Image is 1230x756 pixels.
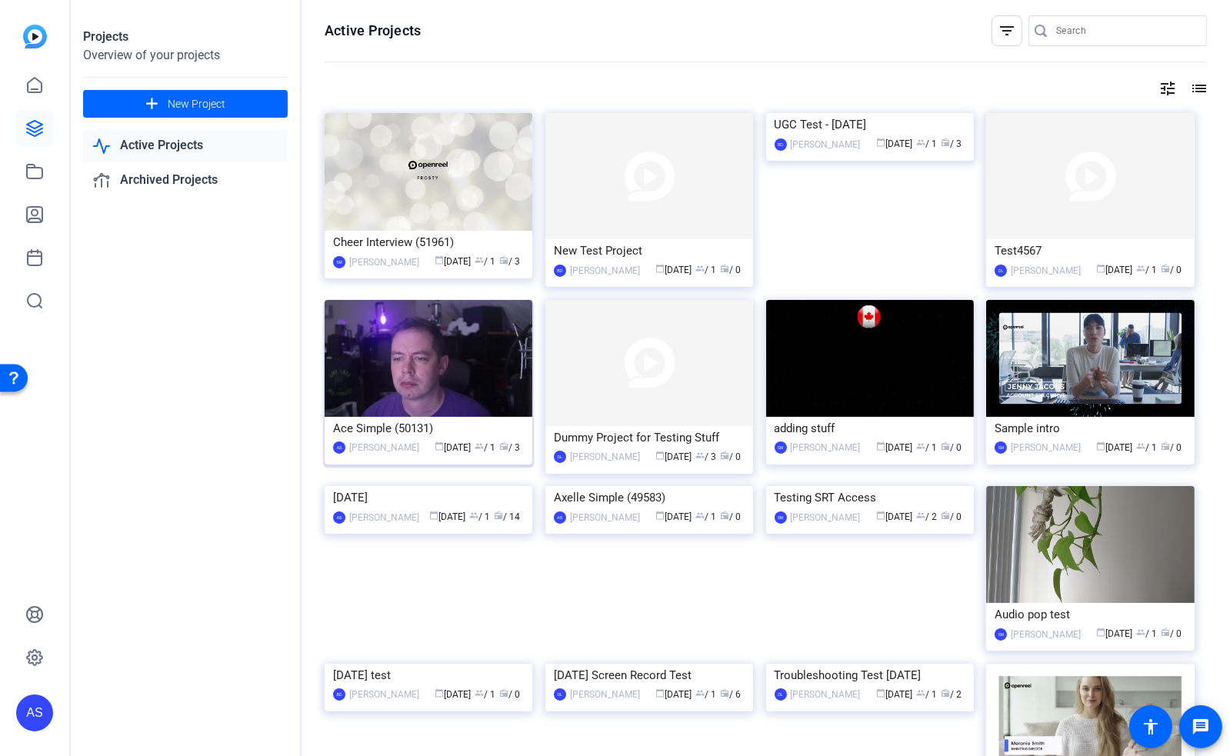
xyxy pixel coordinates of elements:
div: adding stuff [775,417,965,440]
span: group [695,688,705,698]
span: [DATE] [1097,628,1133,639]
span: / 1 [916,138,937,149]
span: / 3 [499,256,520,267]
div: [PERSON_NAME] [791,137,861,152]
span: calendar_today [655,264,665,273]
div: Dummy Project for Testing Stuff [554,426,745,449]
span: / 0 [720,451,741,462]
div: Sample intro [995,417,1185,440]
span: calendar_today [655,688,665,698]
span: / 0 [1162,442,1182,453]
span: / 3 [695,451,716,462]
span: radio [941,138,950,147]
div: Troubleshooting Test [DATE] [775,664,965,687]
div: Test4567 [995,239,1185,262]
span: / 3 [499,442,520,453]
div: Audio pop test [995,603,1185,626]
span: / 1 [695,511,716,522]
div: AS [16,694,53,731]
img: blue-gradient.svg [23,25,47,48]
mat-icon: filter_list [998,22,1016,40]
span: / 0 [720,511,741,522]
div: SM [775,511,787,524]
div: [DATE] [333,486,524,509]
span: calendar_today [655,451,665,460]
span: radio [720,511,729,520]
span: group [469,511,478,520]
a: Archived Projects [83,165,288,196]
div: DL [554,451,566,463]
span: calendar_today [876,688,885,698]
mat-icon: list [1188,79,1207,98]
div: Cheer Interview (51961) [333,231,524,254]
span: calendar_today [1097,628,1106,637]
span: calendar_today [435,255,444,265]
div: [DATE] test [333,664,524,687]
span: radio [941,688,950,698]
div: AS [554,511,566,524]
button: New Project [83,90,288,118]
span: [DATE] [876,511,912,522]
div: [PERSON_NAME] [570,687,640,702]
div: Axelle Simple (49583) [554,486,745,509]
span: / 3 [941,138,962,149]
span: calendar_today [655,511,665,520]
span: radio [499,441,508,451]
span: calendar_today [876,511,885,520]
span: [DATE] [429,511,465,522]
span: [DATE] [876,138,912,149]
span: group [1137,264,1146,273]
span: / 2 [941,689,962,700]
h1: Active Projects [325,22,421,40]
a: Active Projects [83,130,288,162]
span: / 2 [916,511,937,522]
span: radio [499,255,508,265]
span: / 1 [695,265,716,275]
div: AS [333,441,345,454]
div: [PERSON_NAME] [791,687,861,702]
div: [PERSON_NAME] [349,687,419,702]
div: SM [995,628,1007,641]
span: [DATE] [435,442,471,453]
span: / 1 [695,689,716,700]
span: calendar_today [1097,441,1106,451]
span: [DATE] [655,511,692,522]
span: / 1 [1137,442,1158,453]
span: / 1 [916,689,937,700]
div: Overview of your projects [83,46,288,65]
span: [DATE] [435,689,471,700]
span: / 1 [1137,628,1158,639]
div: [PERSON_NAME] [349,255,419,270]
div: [PERSON_NAME] [570,263,640,278]
mat-icon: accessibility [1142,718,1160,736]
span: group [475,255,484,265]
span: radio [720,451,729,460]
span: [DATE] [435,256,471,267]
div: [PERSON_NAME] [570,449,640,465]
span: / 1 [475,689,495,700]
span: group [695,451,705,460]
span: radio [941,511,950,520]
span: group [695,264,705,273]
div: AS [333,511,345,524]
span: radio [720,688,729,698]
div: [PERSON_NAME] [349,440,419,455]
div: DL [995,265,1007,277]
span: calendar_today [876,138,885,147]
span: radio [941,441,950,451]
div: [PERSON_NAME] [1011,263,1081,278]
div: Ace Simple (50131) [333,417,524,440]
span: group [916,511,925,520]
div: UGC Test - [DATE] [775,113,965,136]
span: group [475,688,484,698]
span: radio [1162,441,1171,451]
span: radio [494,511,503,520]
div: [PERSON_NAME] [1011,440,1081,455]
span: calendar_today [876,441,885,451]
span: [DATE] [1097,265,1133,275]
div: Projects [83,28,288,46]
div: [PERSON_NAME] [349,510,419,525]
input: Search [1056,22,1195,40]
span: [DATE] [876,689,912,700]
span: / 1 [916,442,937,453]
